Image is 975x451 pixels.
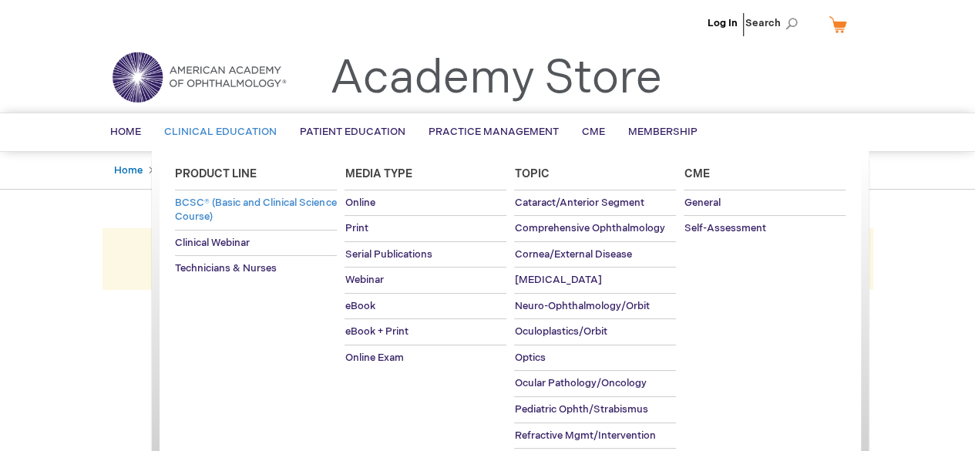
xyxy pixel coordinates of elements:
[684,222,765,234] span: Self-Assessment
[514,377,646,389] span: Ocular Pathology/Oncology
[345,274,383,286] span: Webinar
[110,126,141,138] span: Home
[345,197,375,209] span: Online
[345,167,412,180] span: Media Type
[345,352,403,364] span: Online Exam
[330,51,662,106] a: Academy Store
[708,17,738,29] a: Log In
[684,197,720,209] span: General
[345,325,408,338] span: eBook + Print
[175,237,250,249] span: Clinical Webinar
[684,167,709,180] span: Cme
[514,248,631,261] span: Cornea/External Disease
[514,352,545,364] span: Optics
[582,126,605,138] span: CME
[514,167,549,180] span: Topic
[514,197,644,209] span: Cataract/Anterior Segment
[429,126,559,138] span: Practice Management
[300,126,405,138] span: Patient Education
[514,403,647,416] span: Pediatric Ophth/Strabismus
[164,126,277,138] span: Clinical Education
[175,262,277,274] span: Technicians & Nurses
[114,164,143,177] a: Home
[345,248,432,261] span: Serial Publications
[514,300,649,312] span: Neuro-Ophthalmology/Orbit
[514,325,607,338] span: Oculoplastics/Orbit
[175,197,336,224] span: BCSC® (Basic and Clinical Science Course)
[628,126,698,138] span: Membership
[345,222,368,234] span: Print
[514,274,601,286] span: [MEDICAL_DATA]
[175,167,257,180] span: Product Line
[745,8,804,39] span: Search
[514,222,664,234] span: Comprehensive Ophthalmology
[345,300,375,312] span: eBook
[514,429,655,442] span: Refractive Mgmt/Intervention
